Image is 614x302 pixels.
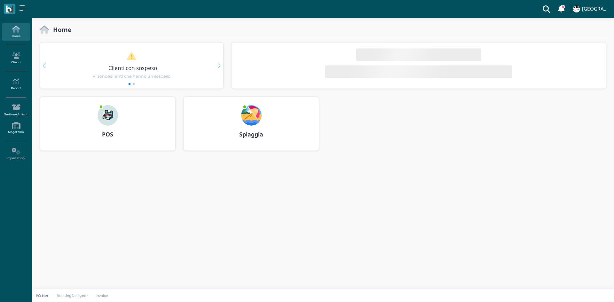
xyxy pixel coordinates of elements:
span: Vi sono clienti che hanno un sospeso [92,73,170,79]
h4: [GEOGRAPHIC_DATA] [582,6,610,12]
div: 1 / 2 [40,43,223,89]
a: ... Spiaggia [183,97,319,159]
a: Magazzino [2,119,30,137]
div: Previous slide [43,63,45,68]
h2: Home [49,26,71,33]
img: logo [6,5,13,13]
a: Gestione Articoli [2,101,30,119]
b: POS [102,130,113,138]
a: ... [GEOGRAPHIC_DATA] [572,1,610,17]
a: Impostazioni [2,145,30,163]
img: ... [573,5,580,12]
a: Clienti [2,49,30,67]
a: Home [2,23,30,41]
b: Spiaggia [239,130,263,138]
h3: Clienti con sospeso [53,65,212,71]
iframe: Help widget launcher [569,282,609,297]
img: ... [241,105,262,126]
img: ... [98,105,118,126]
a: ... POS [40,97,176,159]
b: 6 [107,74,110,79]
a: Clienti con sospeso Vi sono6clienti che hanno un sospeso [52,52,211,79]
div: Next slide [217,63,220,68]
a: Report [2,75,30,93]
